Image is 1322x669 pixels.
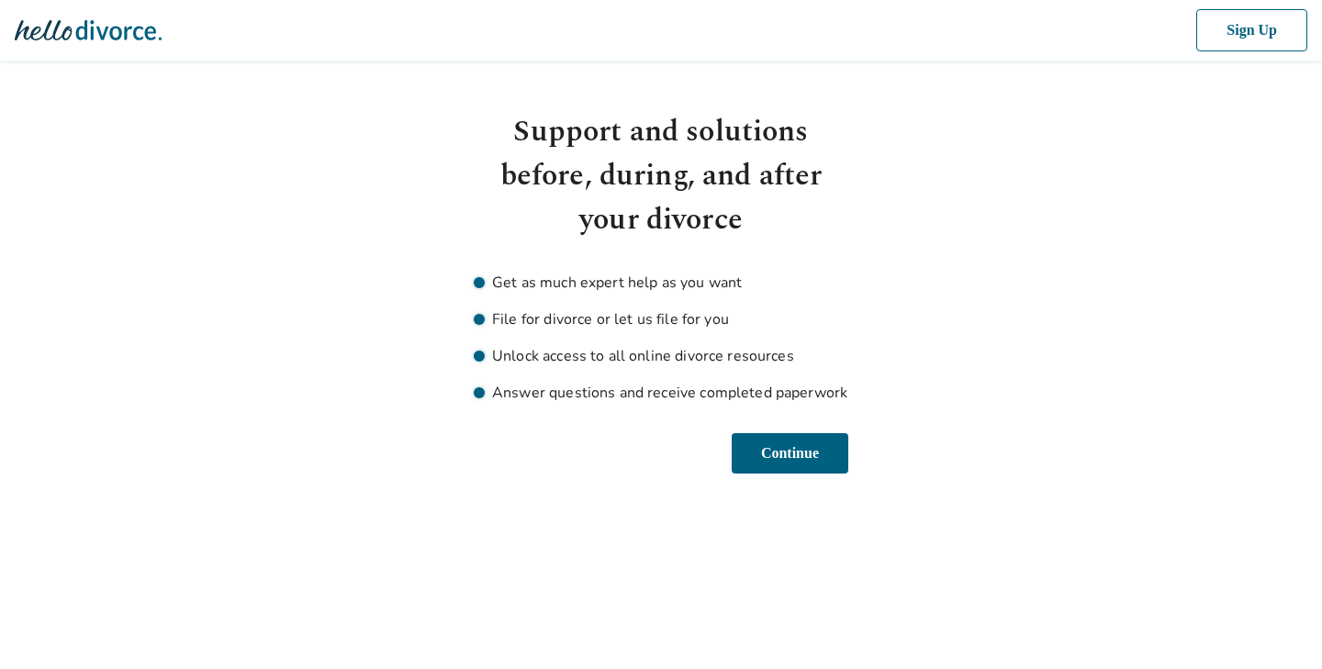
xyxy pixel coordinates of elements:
button: Continue [727,433,848,474]
li: File for divorce or let us file for you [474,308,848,330]
li: Get as much expert help as you want [474,272,848,294]
img: Hello Divorce Logo [15,12,162,49]
li: Unlock access to all online divorce resources [474,345,848,367]
button: Sign Up [1193,9,1307,51]
h1: Support and solutions before, during, and after your divorce [474,110,848,242]
li: Answer questions and receive completed paperwork [474,382,848,404]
